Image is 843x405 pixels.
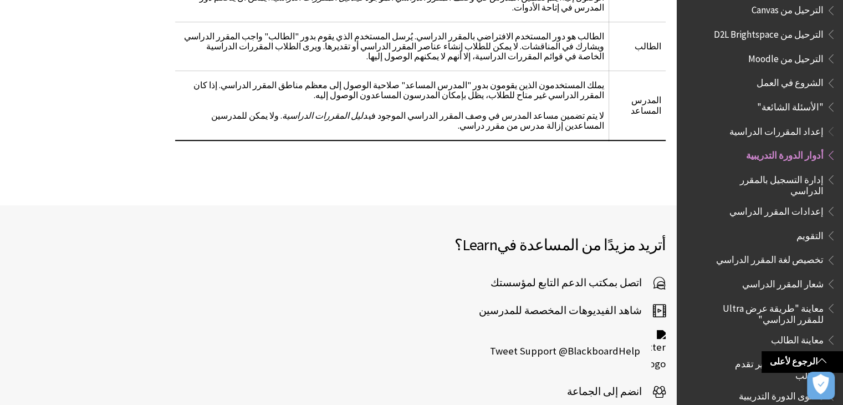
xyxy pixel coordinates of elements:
span: اتصل بمكتب الدعم التابع لمؤسستك [491,275,653,291]
a: شاهد الفيديوهات المخصصة للمدرسين [479,302,666,319]
span: التقويم [796,226,824,241]
span: دليل المقررات الدراسية [282,110,367,121]
span: الترحيل من Canvas [752,1,824,16]
span: الترحيل من D2L Brightspace [714,25,824,40]
span: Learn [462,235,497,255]
span: Tweet Support @BlackboardHelp [490,343,651,360]
a: اتصل بمكتب الدعم التابع لمؤسستك [491,275,666,291]
span: انضم إلى الجماعة [567,383,653,400]
span: معاينة "طريقة عرض Ultra للمقرر الدراسي" [707,299,824,325]
span: تخصيص لغة المقرر الدراسي [716,251,824,266]
span: محتوى الدورة التدريبية [739,387,824,402]
img: Twitter logo [651,330,666,372]
span: معاينة الطالب [771,331,824,346]
span: أدوار الدورة التدريبية [746,146,824,161]
span: شاهد الفيديوهات المخصصة للمدرسين [479,302,653,319]
td: يملك المستخدمون الذين يقومون بدور "المدرس المساعد" صلاحية الوصول إلى معظم مناطق المقرر الدراسي. إ... [175,70,609,140]
td: المدرس المساعد [609,70,666,140]
a: انضم إلى الجماعة [567,383,666,400]
a: Twitter logo Tweet Support @BlackboardHelp [490,330,666,372]
span: الشروع في العمل [757,74,824,89]
span: إعداد المقررات الدراسية [729,122,824,137]
span: الترحيل من Moodle [748,49,824,64]
td: الطالب [609,22,666,70]
span: "الأسئلة الشائعة" [757,98,824,113]
span: شعار المقرر الدراسي [742,275,824,290]
span: إعدادات المقرر الدراسي [729,202,824,217]
button: فتح التفضيلات [807,372,835,399]
a: الرجوع لأعلى [762,351,843,372]
span: إدارة التسجيل بالمقرر الدراسي [707,170,824,196]
td: الطالب هو دور المستخدم الافتراضي بالمقرر الدراسي. يُرسل المستخدم الذي يقوم بدور "الطالب" واجب الم... [175,22,609,70]
h2: أتريد مزيدًا من المساعدة في ؟ [339,233,666,256]
span: تتبع التقدم وتقارير تقدم الطالب [707,355,824,381]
